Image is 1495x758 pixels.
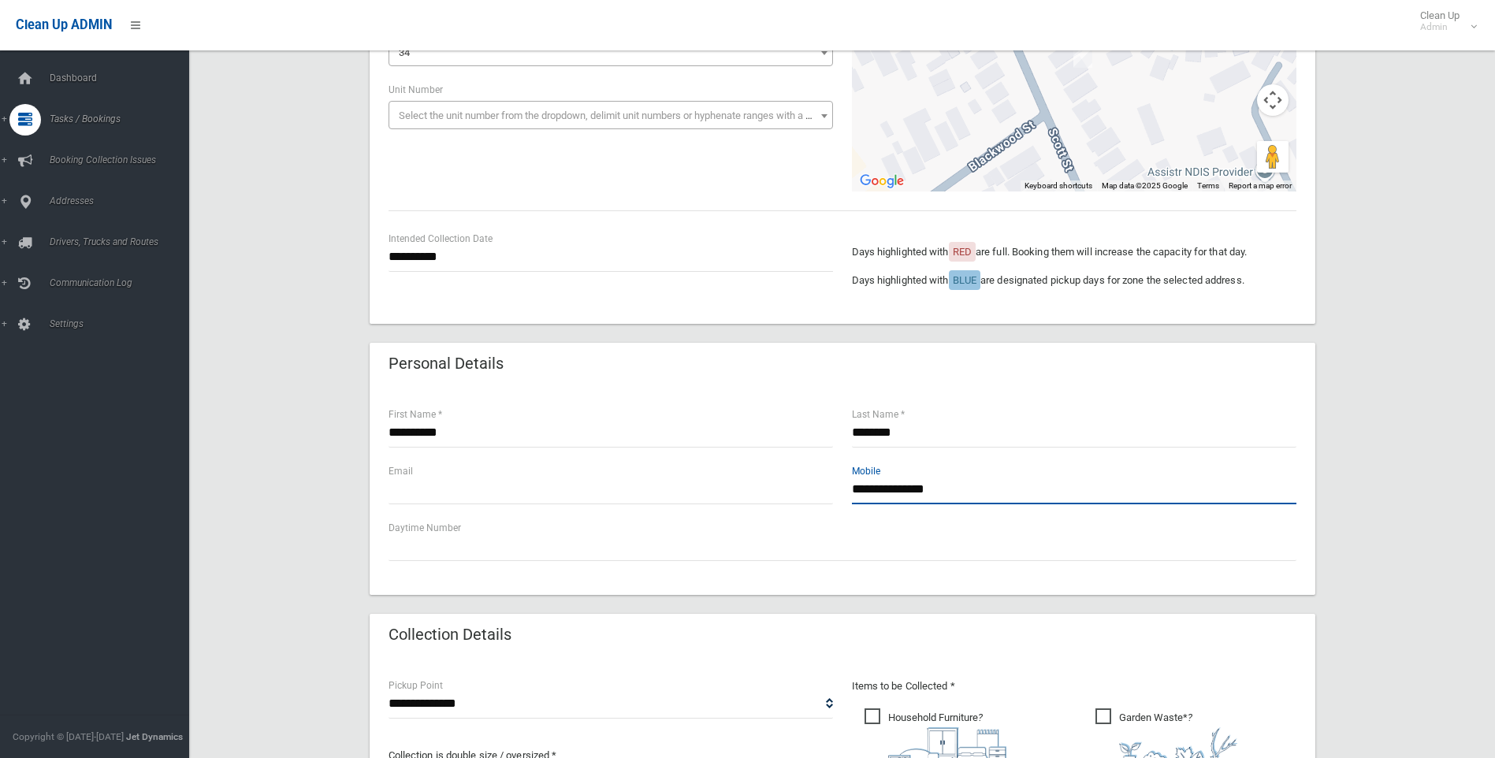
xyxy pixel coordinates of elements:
[953,246,972,258] span: RED
[126,731,183,742] strong: Jet Dynamics
[1025,180,1092,191] button: Keyboard shortcuts
[45,195,201,206] span: Addresses
[45,277,201,288] span: Communication Log
[389,38,833,66] span: 34
[852,271,1296,290] p: Days highlighted with are designated pickup days for zone the selected address.
[399,110,839,121] span: Select the unit number from the dropdown, delimit unit numbers or hyphenate ranges with a comma
[1257,84,1289,116] button: Map camera controls
[1229,181,1292,190] a: Report a map error
[953,274,976,286] span: BLUE
[399,46,410,58] span: 34
[856,171,908,191] img: Google
[1197,181,1219,190] a: Terms (opens in new tab)
[1102,181,1188,190] span: Map data ©2025 Google
[856,171,908,191] a: Open this area in Google Maps (opens a new window)
[45,113,201,124] span: Tasks / Bookings
[13,731,124,742] span: Copyright © [DATE]-[DATE]
[1073,41,1092,68] div: 34 Scott Street, BELFIELD NSW 2191
[45,236,201,247] span: Drivers, Trucks and Routes
[370,619,530,650] header: Collection Details
[852,677,1296,696] p: Items to be Collected *
[1420,21,1460,33] small: Admin
[1412,9,1475,33] span: Clean Up
[45,72,201,84] span: Dashboard
[852,243,1296,262] p: Days highlighted with are full. Booking them will increase the capacity for that day.
[16,17,112,32] span: Clean Up ADMIN
[370,348,523,379] header: Personal Details
[1257,141,1289,173] button: Drag Pegman onto the map to open Street View
[45,154,201,165] span: Booking Collection Issues
[45,318,201,329] span: Settings
[392,42,829,64] span: 34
